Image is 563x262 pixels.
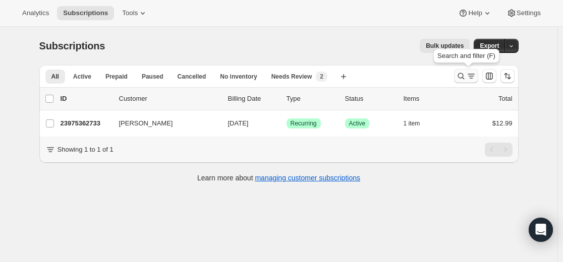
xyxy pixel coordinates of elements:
[291,119,317,127] span: Recurring
[228,119,249,127] span: [DATE]
[517,9,541,17] span: Settings
[122,9,138,17] span: Tools
[454,69,478,83] button: Search and filter results
[61,118,111,128] p: 23975362733
[320,73,323,81] span: 2
[255,174,360,182] a: managing customer subscriptions
[485,143,513,157] nav: Pagination
[480,42,499,50] span: Export
[345,94,396,104] p: Status
[420,39,470,53] button: Bulk updates
[287,94,337,104] div: Type
[349,119,366,127] span: Active
[452,6,498,20] button: Help
[498,94,512,104] p: Total
[500,69,515,83] button: Sort the results
[482,69,496,83] button: Customize table column order and visibility
[51,73,59,81] span: All
[228,94,278,104] p: Billing Date
[22,9,49,17] span: Analytics
[105,73,128,81] span: Prepaid
[116,6,154,20] button: Tools
[61,94,513,104] div: IDCustomerBilling DateTypeStatusItemsTotal
[404,119,420,127] span: 1 item
[73,73,91,81] span: Active
[63,9,108,17] span: Subscriptions
[426,42,464,50] span: Bulk updates
[335,70,352,84] button: Create new view
[492,119,513,127] span: $12.99
[58,145,114,155] p: Showing 1 to 1 of 1
[404,94,454,104] div: Items
[178,73,206,81] span: Cancelled
[500,6,547,20] button: Settings
[271,73,312,81] span: Needs Review
[16,6,55,20] button: Analytics
[474,39,505,53] button: Export
[119,94,220,104] p: Customer
[404,116,431,130] button: 1 item
[57,6,114,20] button: Subscriptions
[529,218,553,242] div: Open Intercom Messenger
[61,116,513,130] div: 23975362733[PERSON_NAME][DATE]SuccessRecurringSuccessActive1 item$12.99
[113,115,214,132] button: [PERSON_NAME]
[220,73,257,81] span: No inventory
[197,173,360,183] p: Learn more about
[142,73,163,81] span: Paused
[119,118,173,128] span: [PERSON_NAME]
[61,94,111,104] p: ID
[468,9,482,17] span: Help
[39,40,105,51] span: Subscriptions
